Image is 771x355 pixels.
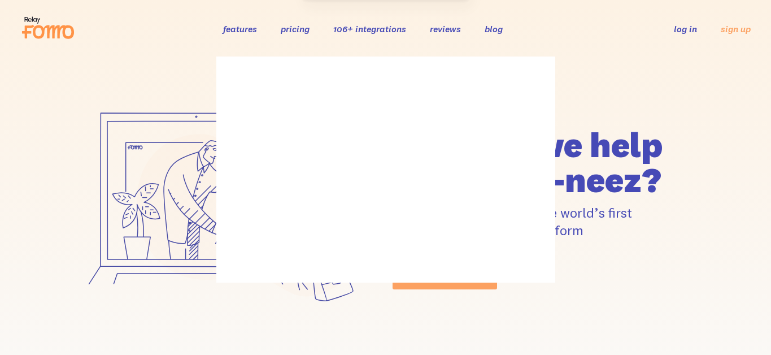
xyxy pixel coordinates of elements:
a: pricing [281,23,310,34]
a: sign up [721,23,751,35]
a: reviews [430,23,461,34]
a: features [223,23,257,34]
a: blog [485,23,503,34]
a: 106+ integrations [333,23,406,34]
a: log in [674,23,697,34]
img: blank image [216,57,555,283]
